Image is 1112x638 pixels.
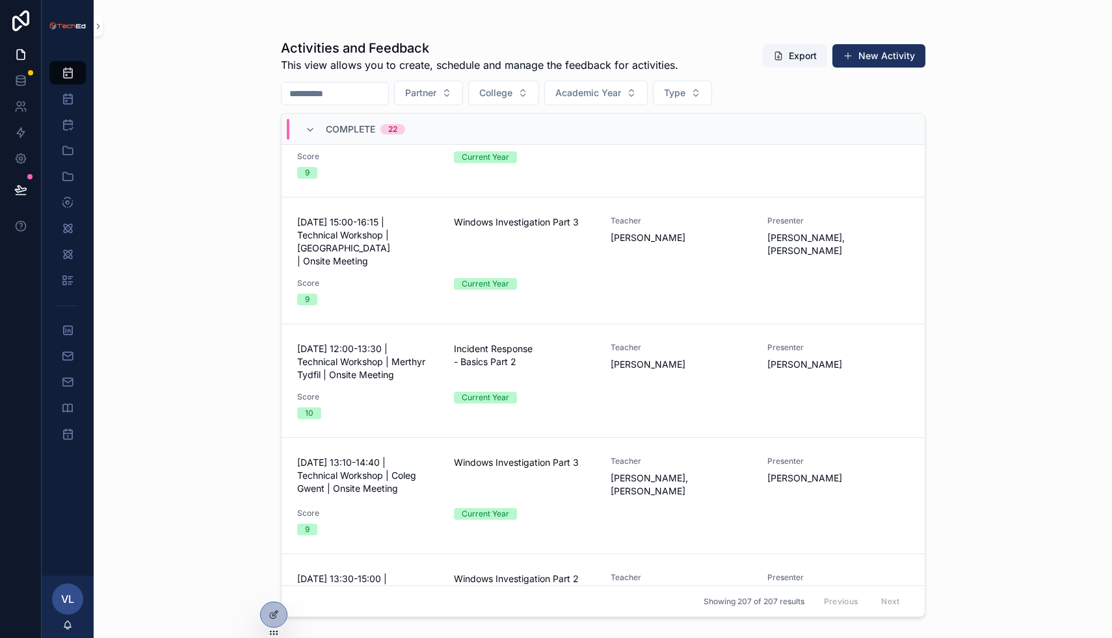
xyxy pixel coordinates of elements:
[767,358,908,371] span: [PERSON_NAME]
[555,86,621,99] span: Academic Year
[388,124,397,134] div: 22
[454,342,595,368] span: Incident Response - Basics Part 2
[611,358,752,371] span: [PERSON_NAME]
[767,572,908,583] span: Presenter
[281,57,678,73] span: This view allows you to create, schedule and manage the feedback for activities.
[479,86,512,99] span: College
[767,342,908,353] span: Presenter
[653,81,712,105] button: Select Button
[611,472,752,498] span: [PERSON_NAME], [PERSON_NAME]
[454,456,595,469] span: Windows Investigation Part 3
[297,572,438,611] span: [DATE] 13:30-15:00 | Technical Workshop | Merthyr Tydfil | Onsite Meeting
[305,407,313,419] div: 10
[767,216,908,226] span: Presenter
[454,572,595,585] span: Windows Investigation Part 2
[704,596,804,607] span: Showing 207 of 207 results
[832,44,925,68] button: New Activity
[611,572,752,583] span: Teacher
[462,151,509,163] div: Current Year
[297,216,438,268] span: [DATE] 15:00-16:15 | Technical Workshop | [GEOGRAPHIC_DATA] | Onsite Meeting
[297,342,438,381] span: [DATE] 12:00-13:30 | Technical Workshop | Merthyr Tydfil | Onsite Meeting
[326,123,375,136] span: Complete
[767,456,908,466] span: Presenter
[462,392,509,403] div: Current Year
[611,216,752,226] span: Teacher
[767,231,908,257] span: [PERSON_NAME], [PERSON_NAME]
[462,508,509,520] div: Current Year
[281,39,678,57] h1: Activities and Feedback
[305,167,310,179] div: 9
[462,278,509,290] div: Current Year
[297,278,438,288] span: Score
[454,216,595,229] span: Windows Investigation Part 3
[282,324,925,438] a: [DATE] 12:00-13:30 | Technical Workshop | Merthyr Tydfil | Onsite MeetingIncident Response - Basi...
[49,21,86,30] img: App logo
[305,524,310,535] div: 9
[61,591,74,607] span: VL
[544,81,648,105] button: Select Button
[468,81,539,105] button: Select Button
[297,151,438,162] span: Score
[42,52,94,463] div: scrollable content
[305,294,310,305] div: 9
[611,231,752,244] span: [PERSON_NAME]
[282,198,925,324] a: [DATE] 15:00-16:15 | Technical Workshop | [GEOGRAPHIC_DATA] | Onsite MeetingWindows Investigation...
[611,342,752,353] span: Teacher
[767,472,908,485] span: [PERSON_NAME]
[297,456,438,495] span: [DATE] 13:10-14:40 | Technical Workshop | Coleg Gwent | Onsite Meeting
[664,86,685,99] span: Type
[282,438,925,554] a: [DATE] 13:10-14:40 | Technical Workshop | Coleg Gwent | Onsite MeetingWindows Investigation Part ...
[611,456,752,466] span: Teacher
[394,81,463,105] button: Select Button
[763,44,827,68] button: Export
[297,392,438,402] span: Score
[405,86,436,99] span: Partner
[297,508,438,518] span: Score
